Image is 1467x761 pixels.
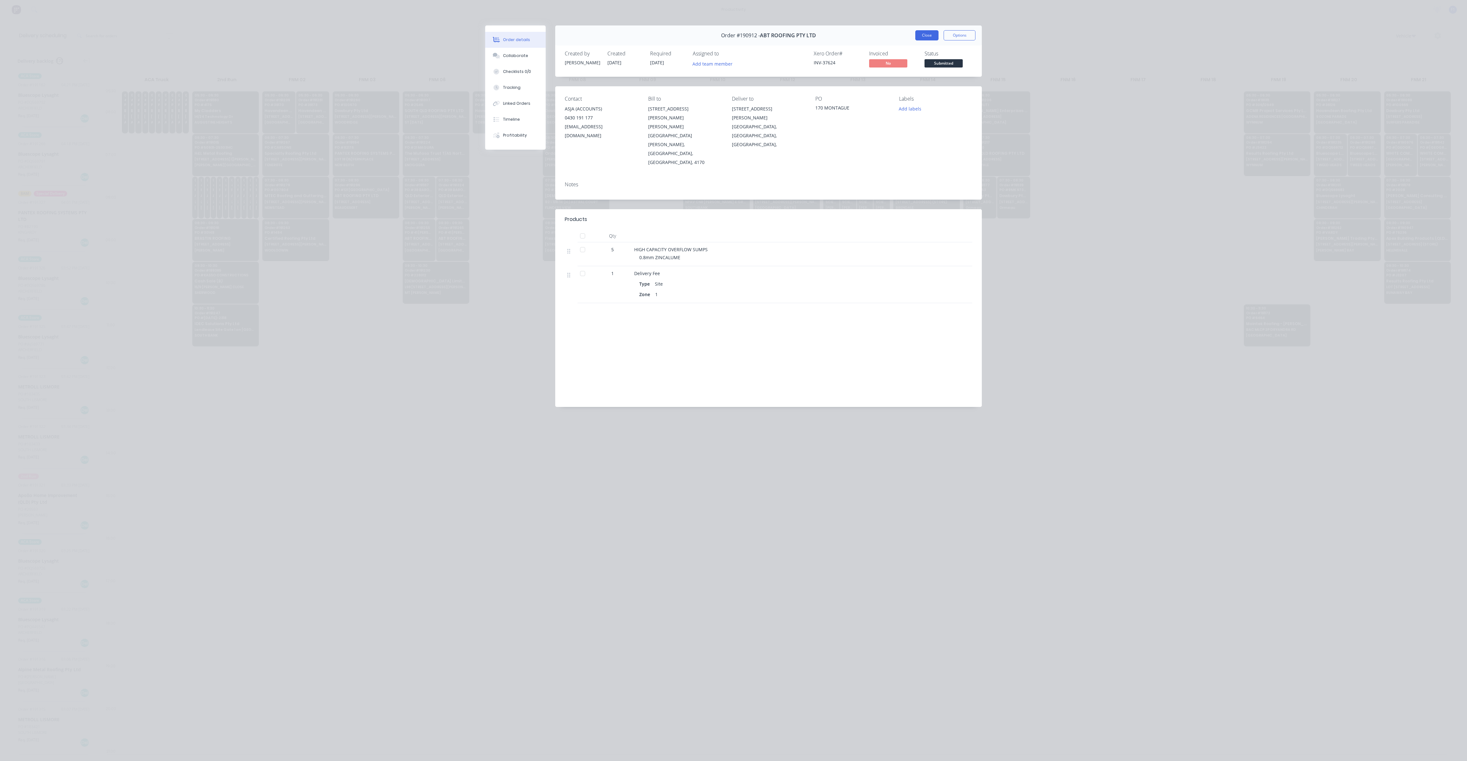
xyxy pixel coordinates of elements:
div: Labels [899,96,972,102]
span: [DATE] [607,60,621,66]
div: Timeline [503,117,520,122]
div: Notes [565,181,972,188]
div: Invoiced [869,51,917,57]
div: INV-37624 [814,59,861,66]
button: Tracking [485,80,546,96]
div: ASJA (ACCOUNTS) [565,104,638,113]
button: Timeline [485,111,546,127]
button: Order details [485,32,546,48]
button: Checklists 0/0 [485,64,546,80]
span: ABT ROOFING PTY LTD [760,32,816,39]
div: Profitability [503,132,527,138]
button: Add team member [689,59,736,68]
button: Profitability [485,127,546,143]
div: [STREET_ADDRESS][PERSON_NAME] [648,104,721,122]
div: [PERSON_NAME][GEOGRAPHIC_DATA][PERSON_NAME], [GEOGRAPHIC_DATA], [GEOGRAPHIC_DATA], 4170 [648,122,721,167]
div: PO [815,96,889,102]
div: Qty [593,230,632,242]
div: [EMAIL_ADDRESS][DOMAIN_NAME] [565,122,638,140]
span: Delivery Fee [634,270,660,276]
span: 5 [611,246,614,253]
div: ASJA (ACCOUNTS)0430 191 177[EMAIL_ADDRESS][DOMAIN_NAME] [565,104,638,140]
div: 170 MONTAGUE [815,104,889,113]
span: [DATE] [650,60,664,66]
button: Close [915,30,939,40]
button: Submitted [925,59,963,69]
div: [PERSON_NAME] [565,59,600,66]
div: Required [650,51,685,57]
div: Status [925,51,972,57]
span: HIGH CAPACITY OVERFLOW SUMPS [634,246,708,252]
div: Order details [503,37,530,43]
span: Submitted [925,59,963,67]
div: Zone [639,290,653,299]
span: Order #190912 - [721,32,760,39]
div: [STREET_ADDRESS][PERSON_NAME] [732,104,805,122]
div: Created [607,51,642,57]
div: [STREET_ADDRESS][PERSON_NAME][PERSON_NAME][GEOGRAPHIC_DATA][PERSON_NAME], [GEOGRAPHIC_DATA], [GEO... [648,104,721,167]
button: Add labels [895,104,925,113]
div: Site [652,279,665,288]
button: Options [944,30,975,40]
button: Add team member [693,59,736,68]
button: Linked Orders [485,96,546,111]
div: Type [639,279,652,288]
div: Created by [565,51,600,57]
button: Collaborate [485,48,546,64]
div: Xero Order # [814,51,861,57]
div: [STREET_ADDRESS][PERSON_NAME][GEOGRAPHIC_DATA], [GEOGRAPHIC_DATA], [GEOGRAPHIC_DATA], [732,104,805,149]
div: 1 [653,290,660,299]
div: 0430 191 177 [565,113,638,122]
div: Contact [565,96,638,102]
span: 0.8mm ZINCALUME [639,254,680,260]
div: Products [565,216,587,223]
div: Bill to [648,96,721,102]
div: Tracking [503,85,521,90]
div: [GEOGRAPHIC_DATA], [GEOGRAPHIC_DATA], [GEOGRAPHIC_DATA], [732,122,805,149]
div: Assigned to [693,51,756,57]
span: 1 [611,270,614,277]
span: No [869,59,907,67]
div: Checklists 0/0 [503,69,531,75]
div: Linked Orders [503,101,530,106]
div: Collaborate [503,53,528,59]
div: Deliver to [732,96,805,102]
